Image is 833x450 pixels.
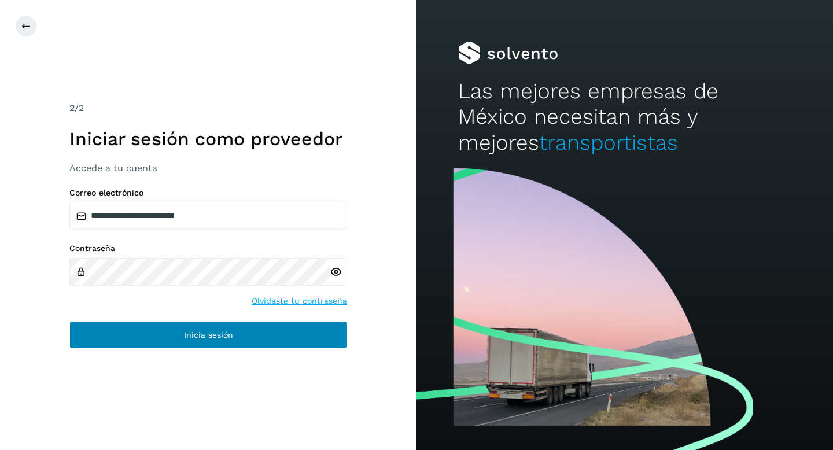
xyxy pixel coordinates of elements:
div: /2 [69,101,347,115]
span: 2 [69,102,75,113]
button: Inicia sesión [69,321,347,349]
label: Correo electrónico [69,188,347,198]
label: Contraseña [69,244,347,253]
span: Inicia sesión [184,331,233,339]
a: Olvidaste tu contraseña [252,295,347,307]
h1: Iniciar sesión como proveedor [69,128,347,150]
h2: Las mejores empresas de México necesitan más y mejores [458,79,791,156]
h3: Accede a tu cuenta [69,163,347,174]
span: transportistas [539,130,678,155]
